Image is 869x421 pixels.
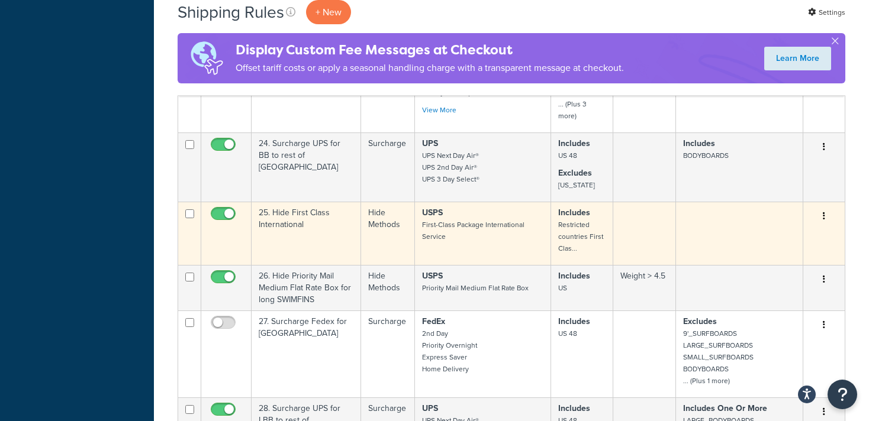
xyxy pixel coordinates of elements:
a: Learn More [764,47,831,70]
h1: Shipping Rules [178,1,284,24]
strong: Excludes [683,315,717,328]
td: 26. Hide Priority Mail Medium Flat Rate Box for long SWIMFINS [252,265,361,310]
p: Offset tariff costs or apply a seasonal handling charge with a transparent message at checkout. [236,60,624,76]
td: 24. Surcharge UPS for BB to rest of [GEOGRAPHIC_DATA] [252,132,361,202]
td: 25. Hide First Class International [252,202,361,265]
small: First-Class Package International Service [422,219,524,242]
a: View More [422,105,456,115]
small: US 48 [558,328,577,339]
small: US [558,283,567,293]
small: Restricted countries First Clas... [558,219,603,254]
strong: Includes One Or More [683,402,767,414]
strong: Excludes [558,167,592,179]
td: Surcharge [361,310,415,397]
strong: Includes [683,137,715,150]
td: 27. Surcharge Fedex for [GEOGRAPHIC_DATA] [252,310,361,397]
strong: USPS [422,270,443,282]
strong: Includes [558,402,590,414]
small: 9'_SURFBOARDS LARGE_SURFBOARDS SMALL_SURFBOARDS BODYBOARDS ... (Plus 1 more) [683,328,754,386]
small: UPS Next Day Air® UPS 2nd Day Air® UPS 3 Day Select® [422,150,479,184]
small: US 48 [558,150,577,161]
td: Weight > 4.5 [613,265,676,310]
img: duties-banner-06bc72dcb5fe05cb3f9472aba00be2ae8eb53ab6f0d8bb03d382ba314ac3c341.png [178,33,236,83]
td: Hide Methods [361,265,415,310]
small: 2nd Day Priority Overnight Express Saver Home Delivery [422,328,477,374]
strong: UPS [422,402,438,414]
small: Priority Mail Medium Flat Rate Box [422,283,529,293]
td: Hide Methods [361,202,415,265]
h4: Display Custom Fee Messages at Checkout [236,40,624,60]
strong: Includes [558,206,590,219]
strong: Includes [558,270,590,282]
button: Open Resource Center [828,380,857,409]
strong: UPS [422,137,438,150]
strong: USPS [422,206,443,219]
small: [US_STATE] [558,180,595,190]
strong: FedEx [422,315,445,328]
strong: Includes [558,137,590,150]
small: BODYBOARDS [683,150,729,161]
td: Surcharge [361,132,415,202]
a: Settings [808,4,845,21]
strong: Includes [558,315,590,328]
